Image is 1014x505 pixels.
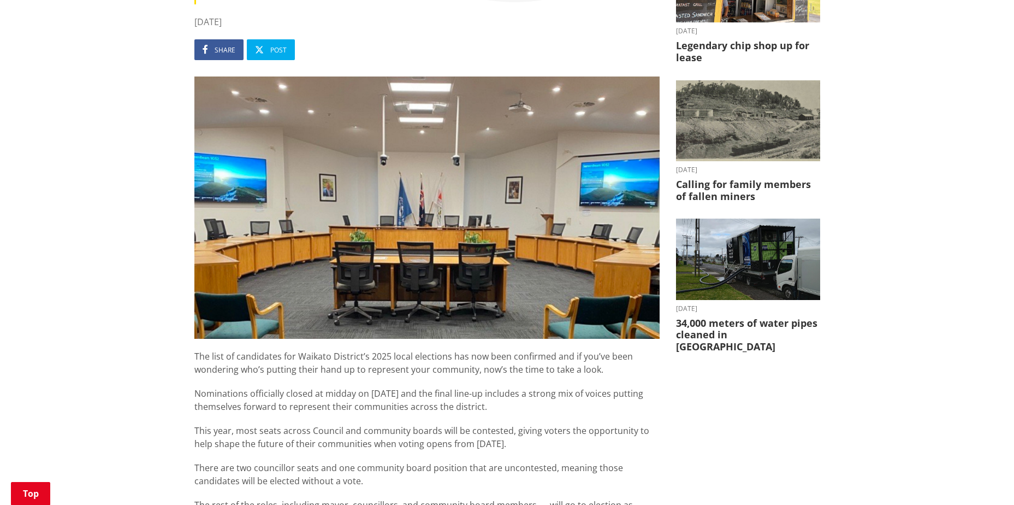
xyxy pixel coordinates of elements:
a: A black-and-white historic photograph shows a hillside with trees, small buildings, and cylindric... [676,80,820,203]
h3: Legendary chip shop up for lease [676,40,820,63]
p: The list of candidates for Waikato District’s 2025 local elections has now been confirmed and if ... [194,350,660,376]
img: Glen Afton Mine 1939 [676,80,820,162]
span: Share [215,45,235,55]
a: Share [194,39,244,60]
p: This year, most seats across Council and community boards will be contested, giving voters the op... [194,424,660,450]
a: Top [11,482,50,505]
time: [DATE] [194,15,660,28]
img: NO-DES unit flushing water pipes in Huntly [676,219,820,300]
p: Nominations officially closed at midday on [DATE] and the final line-up includes a strong mix of ... [194,387,660,413]
time: [DATE] [676,28,820,34]
time: [DATE] [676,167,820,173]
a: [DATE] 34,000 meters of water pipes cleaned in [GEOGRAPHIC_DATA] [676,219,820,353]
time: [DATE] [676,306,820,312]
h3: 34,000 meters of water pipes cleaned in [GEOGRAPHIC_DATA] [676,318,820,353]
span: Post [270,45,287,55]
h3: Calling for family members of fallen miners [676,179,820,202]
iframe: Messenger Launcher [964,459,1003,498]
a: Post [247,39,295,60]
p: There are two councillor seats and one community board position that are uncontested, meaning tho... [194,461,660,488]
img: Chambers [194,77,660,338]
